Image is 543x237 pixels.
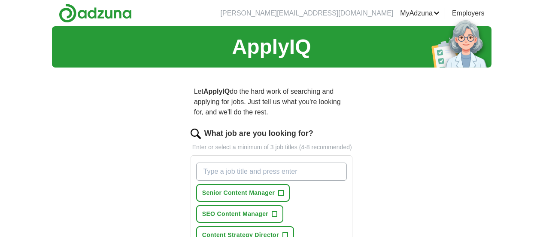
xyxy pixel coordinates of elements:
h1: ApplyIQ [232,31,311,62]
strong: ApplyIQ [203,88,230,95]
a: MyAdzuna [400,8,440,18]
button: Senior Content Manager [196,184,290,202]
button: SEO Content Manager [196,205,283,223]
a: Employers [452,8,485,18]
input: Type a job title and press enter [196,163,347,181]
img: search.png [191,129,201,139]
p: Let do the hard work of searching and applying for jobs. Just tell us what you're looking for, an... [191,83,353,121]
p: Enter or select a minimum of 3 job titles (4-8 recommended) [191,143,353,152]
li: [PERSON_NAME][EMAIL_ADDRESS][DOMAIN_NAME] [221,8,394,18]
span: Senior Content Manager [202,188,275,197]
span: SEO Content Manager [202,209,268,219]
img: Adzuna logo [59,3,132,23]
label: What job are you looking for? [204,128,313,139]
